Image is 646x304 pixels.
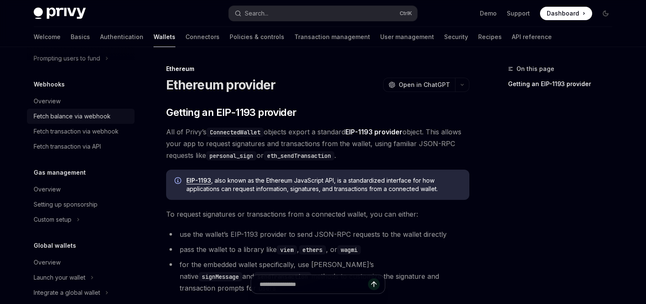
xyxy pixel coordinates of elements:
div: Overview [34,257,61,267]
a: Policies & controls [230,27,284,47]
button: Integrate a global wallet [27,285,113,300]
svg: Info [175,177,183,186]
code: ConnectedWallet [207,128,264,137]
span: , also known as the Ethereum JavaScript API, is a standardized interface for how applications can... [186,176,461,193]
a: Demo [480,9,497,18]
button: Search...CtrlK [229,6,417,21]
div: Custom setup [34,215,71,225]
code: signMessage [199,272,242,281]
div: Overview [34,184,61,194]
div: Fetch balance via webhook [34,111,111,121]
button: Send message [368,278,380,290]
span: On this page [516,64,554,74]
button: Toggle dark mode [599,7,612,20]
li: pass the wallet to a library like , , or [166,244,469,255]
a: Overview [27,182,135,197]
div: Fetch transaction via API [34,142,101,152]
span: All of Privy’s objects export a standard object. This allows your app to request signatures and t... [166,126,469,161]
a: Authentication [100,27,143,47]
div: Launch your wallet [34,273,85,283]
button: Launch your wallet [27,270,98,285]
span: To request signatures or transactions from a connected wallet, you can either: [166,208,469,220]
a: Getting an EIP-1193 provider [508,77,619,91]
a: Support [507,9,530,18]
a: EIP-1193 [186,177,211,184]
a: Transaction management [294,27,370,47]
a: EIP-1193 provider [345,128,402,136]
code: viem [277,245,297,254]
a: Fetch transaction via API [27,139,135,154]
span: Open in ChatGPT [399,81,450,89]
a: Connectors [185,27,220,47]
code: personal_sign [206,151,257,160]
div: Integrate a global wallet [34,288,100,298]
h5: Gas management [34,168,86,178]
div: Setting up sponsorship [34,199,98,210]
a: Wallets [154,27,175,47]
div: Fetch transaction via webhook [34,126,119,136]
code: sendTransaction [254,272,311,281]
span: Getting an EIP-1193 provider [166,106,296,119]
code: wagmi [337,245,361,254]
code: eth_sendTransaction [264,151,334,160]
li: use the wallet’s EIP-1193 provider to send JSON-RPC requests to the wallet directly [166,228,469,240]
a: API reference [512,27,552,47]
h5: Global wallets [34,241,76,251]
a: Basics [71,27,90,47]
a: Setting up sponsorship [27,197,135,212]
a: Overview [27,255,135,270]
a: Welcome [34,27,61,47]
a: User management [380,27,434,47]
button: Custom setup [27,212,84,227]
a: Dashboard [540,7,592,20]
a: Overview [27,94,135,109]
a: Fetch transaction via webhook [27,124,135,139]
img: dark logo [34,8,86,19]
a: Recipes [478,27,502,47]
div: Overview [34,96,61,106]
code: ethers [299,245,326,254]
span: Ctrl K [400,10,412,17]
button: Open in ChatGPT [383,78,455,92]
h5: Webhooks [34,79,65,89]
h1: Ethereum provider [166,77,275,92]
div: Ethereum [166,65,469,73]
a: Fetch balance via webhook [27,109,135,124]
span: Dashboard [547,9,579,18]
input: Ask a question... [259,275,368,294]
a: Security [444,27,468,47]
li: for the embedded wallet specifically, use [PERSON_NAME]’s native and methods to customize the sig... [166,259,469,294]
div: Search... [245,8,268,18]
